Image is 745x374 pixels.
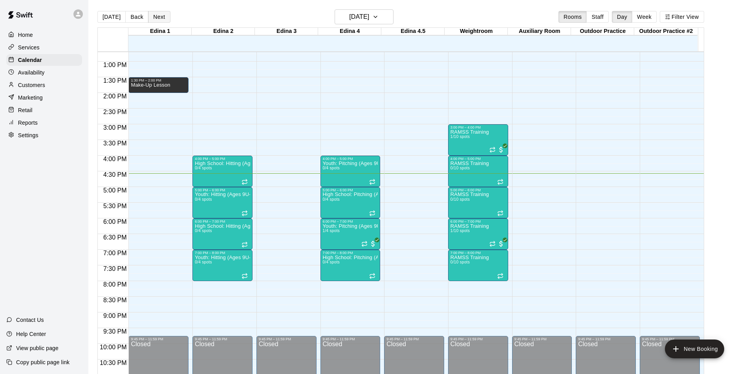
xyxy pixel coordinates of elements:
[497,146,505,154] span: All customers have paid
[450,251,506,255] div: 7:00 PM – 8:00 PM
[101,234,129,241] span: 6:30 PM
[16,344,59,352] p: View public page
[195,166,212,170] span: 0/4 spots filled
[101,171,129,178] span: 4:30 PM
[101,328,129,335] span: 9:30 PM
[6,104,82,116] a: Retail
[101,250,129,256] span: 7:00 PM
[195,337,250,341] div: 9:45 PM – 11:59 PM
[381,28,445,35] div: Edina 4.5
[18,69,45,76] p: Availability
[101,62,129,68] span: 1:00 PM
[97,11,126,23] button: [DATE]
[450,166,470,170] span: 0/10 spots filled
[242,210,248,216] span: Recurring event
[101,77,129,84] span: 1:30 PM
[195,188,250,192] div: 5:00 PM – 6:00 PM
[497,179,503,185] span: Recurring event
[192,218,253,250] div: 6:00 PM – 7:00 PM: High School: Hitting (Ages 14U-18U)
[448,218,508,250] div: 6:00 PM – 7:00 PM: RAMSS Training
[369,210,375,216] span: Recurring event
[448,250,508,281] div: 7:00 PM – 8:00 PM: RAMSS Training
[101,156,129,162] span: 4:00 PM
[6,67,82,78] a: Availability
[642,337,697,341] div: 9:45 PM – 11:59 PM
[101,312,129,319] span: 9:00 PM
[558,11,587,23] button: Rooms
[16,316,44,324] p: Contact Us
[6,117,82,129] a: Reports
[450,229,470,233] span: 1/10 spots filled
[18,31,33,39] p: Home
[195,220,250,223] div: 6:00 PM – 7:00 PM
[450,125,506,129] div: 3:00 PM – 4:00 PM
[18,44,40,51] p: Services
[323,260,340,264] span: 0/4 spots filled
[448,124,508,156] div: 3:00 PM – 4:00 PM: RAMSS Training
[450,157,506,161] div: 4:00 PM – 5:00 PM
[18,106,33,114] p: Retail
[192,187,253,218] div: 5:00 PM – 6:00 PM: Youth: Hitting (Ages 9U-13U)
[450,220,506,223] div: 6:00 PM – 7:00 PM
[242,241,248,248] span: Recurring event
[450,337,506,341] div: 9:45 PM – 11:59 PM
[6,54,82,66] a: Calendar
[323,337,378,341] div: 9:45 PM – 11:59 PM
[101,124,129,131] span: 3:00 PM
[195,251,250,255] div: 7:00 PM – 8:00 PM
[192,250,253,281] div: 7:00 PM – 8:00 PM: Youth: Hitting (Ages 9U-13U)
[320,250,381,281] div: 7:00 PM – 8:00 PM: High School: Pitching (Ages 14U-18U)
[6,29,82,41] a: Home
[131,337,186,341] div: 9:45 PM – 11:59 PM
[323,229,340,233] span: 1/4 spots filled
[6,42,82,53] div: Services
[98,359,128,366] span: 10:30 PM
[369,179,375,185] span: Recurring event
[6,92,82,103] a: Marketing
[6,79,82,91] div: Customers
[349,11,369,22] h6: [DATE]
[323,188,378,192] div: 5:00 PM – 6:00 PM
[318,28,381,35] div: Edina 4
[450,197,470,202] span: 0/10 spots filled
[445,28,508,35] div: Weightroom
[16,358,70,366] p: Copy public page link
[192,156,253,187] div: 4:00 PM – 5:00 PM: High School: Hitting (Ages 14U-18U)
[369,240,377,248] span: All customers have paid
[101,203,129,209] span: 5:30 PM
[386,337,442,341] div: 9:45 PM – 11:59 PM
[242,179,248,185] span: Recurring event
[448,156,508,187] div: 4:00 PM – 5:00 PM: RAMSS Training
[320,156,381,187] div: 4:00 PM – 5:00 PM: Youth: Pitching (Ages 9U-13U)
[450,134,470,139] span: 1/10 spots filled
[514,337,570,341] div: 9:45 PM – 11:59 PM
[323,220,378,223] div: 6:00 PM – 7:00 PM
[101,187,129,194] span: 5:00 PM
[195,157,250,161] div: 4:00 PM – 5:00 PM
[101,109,129,115] span: 2:30 PM
[255,28,318,35] div: Edina 3
[323,166,340,170] span: 0/4 spots filled
[18,131,38,139] p: Settings
[497,210,503,216] span: Recurring event
[578,337,633,341] div: 9:45 PM – 11:59 PM
[612,11,632,23] button: Day
[242,273,248,279] span: Recurring event
[660,11,704,23] button: Filter View
[361,241,368,247] span: Recurring event
[101,281,129,288] span: 8:00 PM
[128,28,192,35] div: Edina 1
[323,251,378,255] div: 7:00 PM – 8:00 PM
[101,93,129,100] span: 2:00 PM
[6,129,82,141] div: Settings
[128,77,189,93] div: 1:30 PM – 2:00 PM: Make-Up Lesson
[131,78,186,82] div: 1:30 PM – 2:00 PM
[586,11,609,23] button: Staff
[98,344,128,350] span: 10:00 PM
[369,273,375,279] span: Recurring event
